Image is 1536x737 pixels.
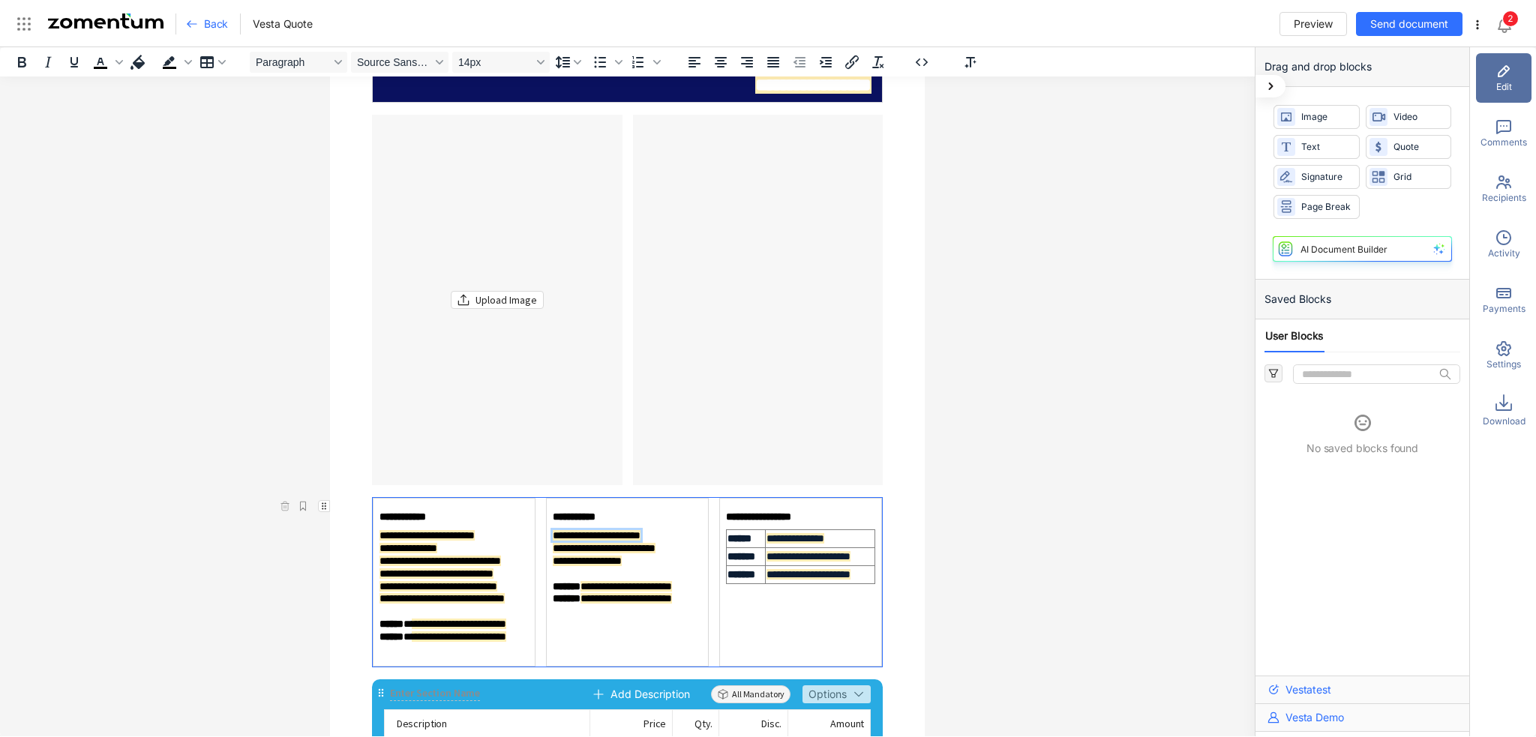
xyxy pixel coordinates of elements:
button: Align left [682,52,707,73]
button: Bold [9,52,34,73]
span: Recipients [1482,191,1526,205]
button: Line height [550,52,586,73]
span: Price [643,717,666,730]
button: Clear formatting [865,52,891,73]
button: Insert/edit link [839,52,865,73]
div: Signature [1273,165,1360,189]
span: Comments [1480,136,1527,149]
button: Upload Image [451,291,544,309]
button: Increase indent [813,52,838,73]
span: 14px [458,56,532,68]
div: Numbered list [625,52,663,73]
div: Bullet list [587,52,625,73]
span: Signature [1301,170,1352,184]
span: Amount [830,717,864,730]
span: Source Sans Pro [357,56,430,68]
span: Vesta Quote [253,16,312,31]
span: Image [1301,110,1352,124]
sup: 2 [1503,11,1518,26]
div: Quote [1366,135,1452,159]
span: Quote [1393,140,1444,154]
div: Activity [1476,220,1531,269]
button: Underline [61,52,87,73]
button: Align center [708,52,733,73]
div: Recipients [1476,164,1531,214]
span: Options [808,686,847,703]
button: Font Source Sans Pro [351,52,448,73]
span: Video [1393,110,1444,124]
span: No saved blocks found [1306,441,1418,456]
div: Video [1366,105,1452,129]
span: Disc. [761,717,781,730]
div: Text color Black [88,52,125,73]
button: Align right [734,52,760,73]
button: Add Description [592,685,690,703]
button: filter [1264,364,1282,382]
div: Download [1476,386,1531,436]
span: Grid [1393,170,1444,184]
div: Text [1273,135,1360,159]
div: Drag and drop blocks [1255,47,1469,87]
div: Background color Black [157,52,194,73]
button: Insert Input Fields [958,52,988,73]
span: Preview [1294,16,1333,32]
button: Table [195,52,231,73]
span: Back [204,16,228,31]
button: Italic [35,52,61,73]
span: Payments [1483,302,1525,316]
span: Add Description [610,686,690,703]
img: Zomentum Logo [48,13,163,28]
div: Image [1273,105,1360,129]
button: Justify [760,52,786,73]
button: Block Color [126,52,156,73]
button: Preview [1279,12,1347,36]
span: All Mandatory [711,685,790,703]
span: Vestatest [1285,682,1331,697]
button: Send document [1356,12,1462,36]
button: Font size 14px [452,52,550,73]
button: Insert Merge Tags [910,52,940,73]
span: Upload Image [475,292,537,308]
button: Decrease indent [787,52,812,73]
span: Page Break [1301,200,1352,214]
span: User Blocks [1265,328,1324,343]
div: Saved Blocks [1255,280,1469,319]
div: Description [385,710,590,737]
span: Qty. [694,717,712,730]
div: Notifications [1495,7,1525,41]
div: Comments [1476,109,1531,158]
div: Settings [1476,331,1531,380]
button: Options [802,685,871,703]
span: Download [1483,415,1525,428]
span: Settings [1486,358,1521,371]
span: filter [1268,368,1279,379]
span: Vesta Demo [1285,710,1344,725]
span: Edit [1496,80,1512,94]
span: Text [1301,140,1352,154]
span: Activity [1488,247,1520,260]
div: Page Break [1273,195,1360,219]
div: Enter Section Name [390,685,480,701]
div: Grid [1366,165,1452,189]
div: Edit [1476,53,1531,103]
span: Send document [1370,16,1448,32]
span: Paragraph [256,56,329,68]
button: Block Paragraph [250,52,347,73]
div: Payments [1476,275,1531,325]
div: AI Document Builder [1300,244,1387,255]
span: 2 [1507,13,1513,24]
